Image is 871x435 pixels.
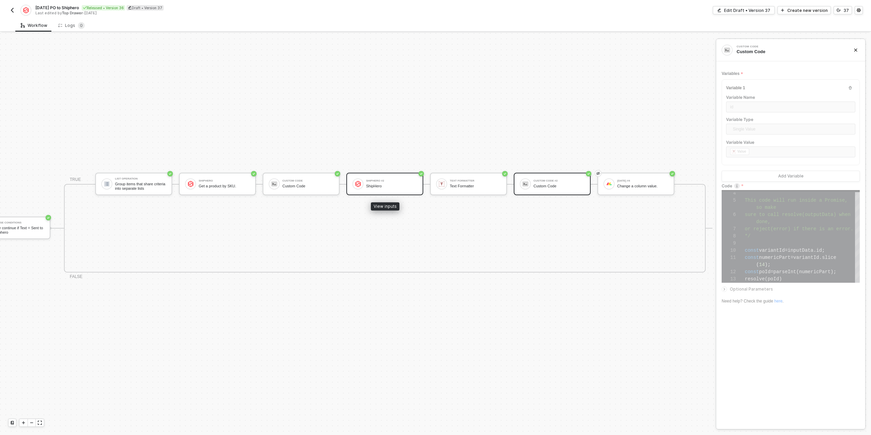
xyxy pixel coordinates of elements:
button: 37 [834,6,852,14]
span: ( [756,262,759,267]
a: here [774,299,783,304]
span: ); [831,269,836,275]
button: Edit Draft • Version 37 [713,6,775,14]
div: 6 [722,211,736,218]
span: icon-success-page [46,215,51,220]
span: icon-play [780,8,785,12]
span: numericPart [759,255,790,260]
span: const [745,255,759,260]
span: = [790,255,793,260]
img: integration-icon [724,47,730,53]
div: Custom Code [282,180,333,182]
div: Custom Code [737,49,843,55]
img: icon-info [734,183,740,189]
span: = [785,248,788,253]
sup: 0 [78,22,85,29]
div: TRUE [70,176,81,183]
label: Variable Value [726,139,855,145]
img: icon [606,181,612,187]
button: Create new version [777,6,831,14]
img: fieldIcon [732,150,736,154]
span: icon-edit [717,8,721,12]
span: resolve [745,276,765,282]
img: icon [355,181,361,187]
img: icon [271,181,277,187]
img: icon [522,181,528,187]
span: icon-success-page [251,171,257,176]
span: const [745,248,759,253]
span: done, [756,219,771,224]
div: Text Formatter [450,184,501,188]
div: Custom Code [533,184,585,188]
div: 13 [722,276,736,283]
span: poId [768,276,779,282]
div: Create new version [787,7,828,13]
div: Released • Version 36 [82,5,125,11]
span: slice [822,255,836,260]
span: icon-settings [857,8,861,12]
span: ) [779,276,782,282]
div: 37 [843,7,849,13]
span: icon-success-page [502,171,508,176]
span: sure to call resolve(outputData) when [745,212,851,217]
div: Change a column value. [617,184,668,188]
div: Edit Draft • Version 37 [724,7,770,13]
span: id [816,248,822,253]
span: icon-success-page [167,171,173,176]
span: Top Drawer [62,11,83,15]
img: back [10,7,15,13]
span: [DATE] PO to Shiphero [35,5,79,11]
div: View inputs [371,202,399,211]
button: Add Variable [722,171,860,182]
span: Optional Parameters [730,286,773,292]
span: icon-expand [38,421,42,425]
div: Draft • Version 37 [127,5,164,11]
div: 7 [722,226,736,233]
span: This code will run inside a Promise, [745,198,848,203]
label: Variable Type [726,116,855,122]
div: 10 [722,247,736,254]
span: . [814,248,816,253]
div: Custom Code #2 [533,180,585,182]
div: Need help? Check the guide . [722,298,860,304]
div: Custom Code [737,45,839,48]
span: 14 [759,262,765,267]
span: eye-invisible [596,171,600,176]
img: icon [104,181,110,187]
div: Optional Parameters [722,285,860,293]
div: ShipHero [199,180,250,182]
label: Variable Name [726,94,855,100]
div: Variable 1 [726,85,745,91]
img: icon [187,181,194,187]
span: icon-success-page [670,171,675,176]
span: Single Value [733,124,851,134]
div: Add Variable [778,173,804,179]
span: ( [796,269,799,275]
span: icon-success-page [335,171,340,176]
span: icon-success-page [418,171,424,176]
span: icon-edit [128,6,132,10]
span: ); [765,262,771,267]
div: 4 [722,190,736,197]
span: so make [756,205,776,210]
div: List Operation [115,177,166,180]
span: = [771,269,773,275]
div: ShipHero #2 [366,180,417,182]
div: 5 [722,197,736,204]
div: 11 [722,254,736,261]
span: icon-success-page [586,171,591,176]
div: 9 [722,240,736,247]
span: Variables [722,69,743,78]
span: icon-arrow-right-small [722,287,726,291]
span: icon-play [21,421,26,425]
button: back [8,6,16,14]
span: icon-minus [30,421,34,425]
span: poId [759,269,771,275]
span: . [819,255,822,260]
span: icon-close [854,48,858,52]
span: icon-versioning [837,8,841,12]
img: icon [439,181,445,187]
div: Custom Code [282,184,333,188]
span: variantId [759,248,785,253]
span: inputData [788,248,814,253]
